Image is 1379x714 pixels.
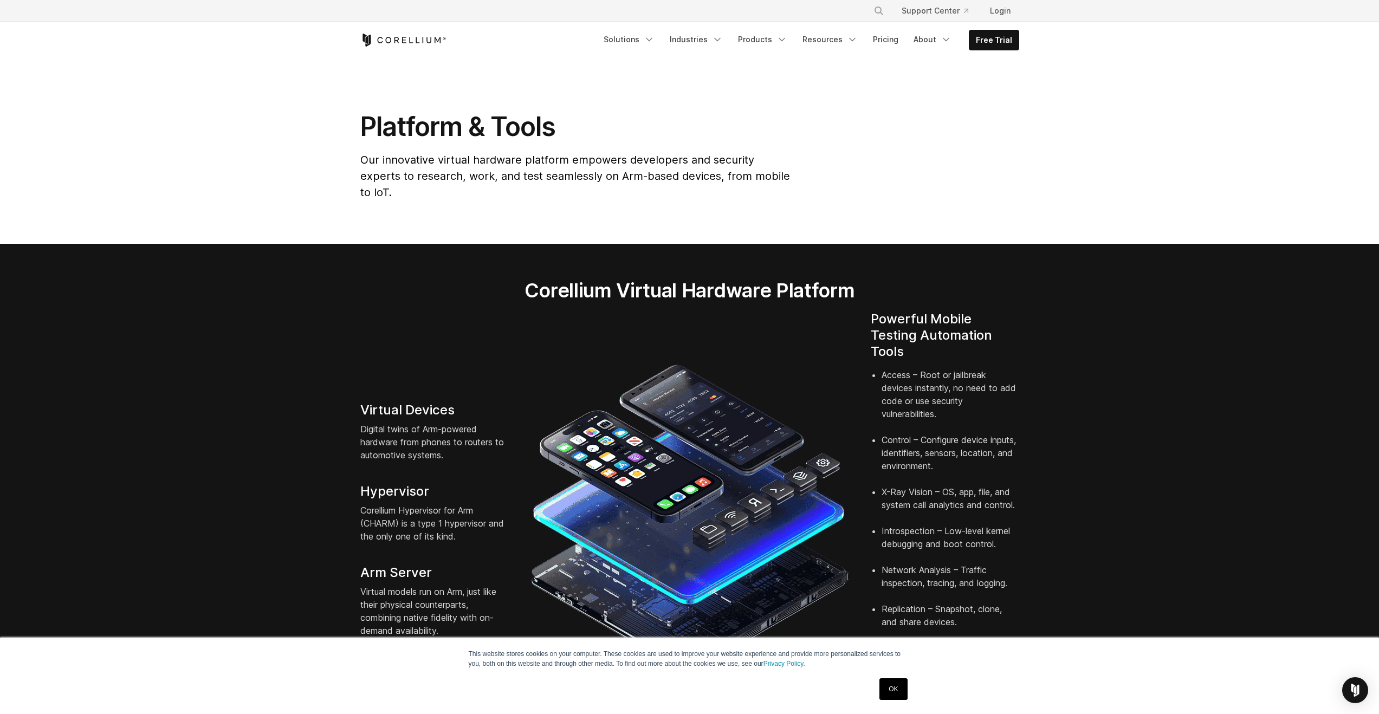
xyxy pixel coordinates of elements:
[981,1,1019,21] a: Login
[597,30,661,49] a: Solutions
[360,153,790,199] span: Our innovative virtual hardware platform empowers developers and security experts to research, wo...
[1342,677,1368,703] div: Open Intercom Messenger
[882,433,1019,485] li: Control – Configure device inputs, identifiers, sensors, location, and environment.
[882,563,1019,602] li: Network Analysis – Traffic inspection, tracing, and logging.
[869,1,889,21] button: Search
[360,34,446,47] a: Corellium Home
[866,30,905,49] a: Pricing
[360,423,509,462] p: Digital twins of Arm-powered hardware from phones to routers to automotive systems.
[871,311,1019,360] h4: Powerful Mobile Testing Automation Tools
[882,524,1019,563] li: Introspection – Low-level kernel debugging and boot control.
[860,1,1019,21] div: Navigation Menu
[879,678,907,700] a: OK
[969,30,1019,50] a: Free Trial
[360,504,509,543] p: Corellium Hypervisor for Arm (CHARM) is a type 1 hypervisor and the only one of its kind.
[360,564,509,581] h4: Arm Server
[469,649,911,668] p: This website stores cookies on your computer. These cookies are used to improve your website expe...
[474,278,905,302] h2: Corellium Virtual Hardware Platform
[530,359,849,678] img: iPhone and Android virtual machine and testing tools
[360,111,792,143] h1: Platform & Tools
[796,30,864,49] a: Resources
[663,30,729,49] a: Industries
[360,402,509,418] h4: Virtual Devices
[882,368,1019,433] li: Access – Root or jailbreak devices instantly, no need to add code or use security vulnerabilities.
[360,585,509,637] p: Virtual models run on Arm, just like their physical counterparts, combining native fidelity with ...
[882,485,1019,524] li: X-Ray Vision – OS, app, file, and system call analytics and control.
[763,660,805,667] a: Privacy Policy.
[893,1,977,21] a: Support Center
[360,483,509,499] h4: Hypervisor
[907,30,958,49] a: About
[597,30,1019,50] div: Navigation Menu
[882,602,1019,641] li: Replication – Snapshot, clone, and share devices.
[731,30,794,49] a: Products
